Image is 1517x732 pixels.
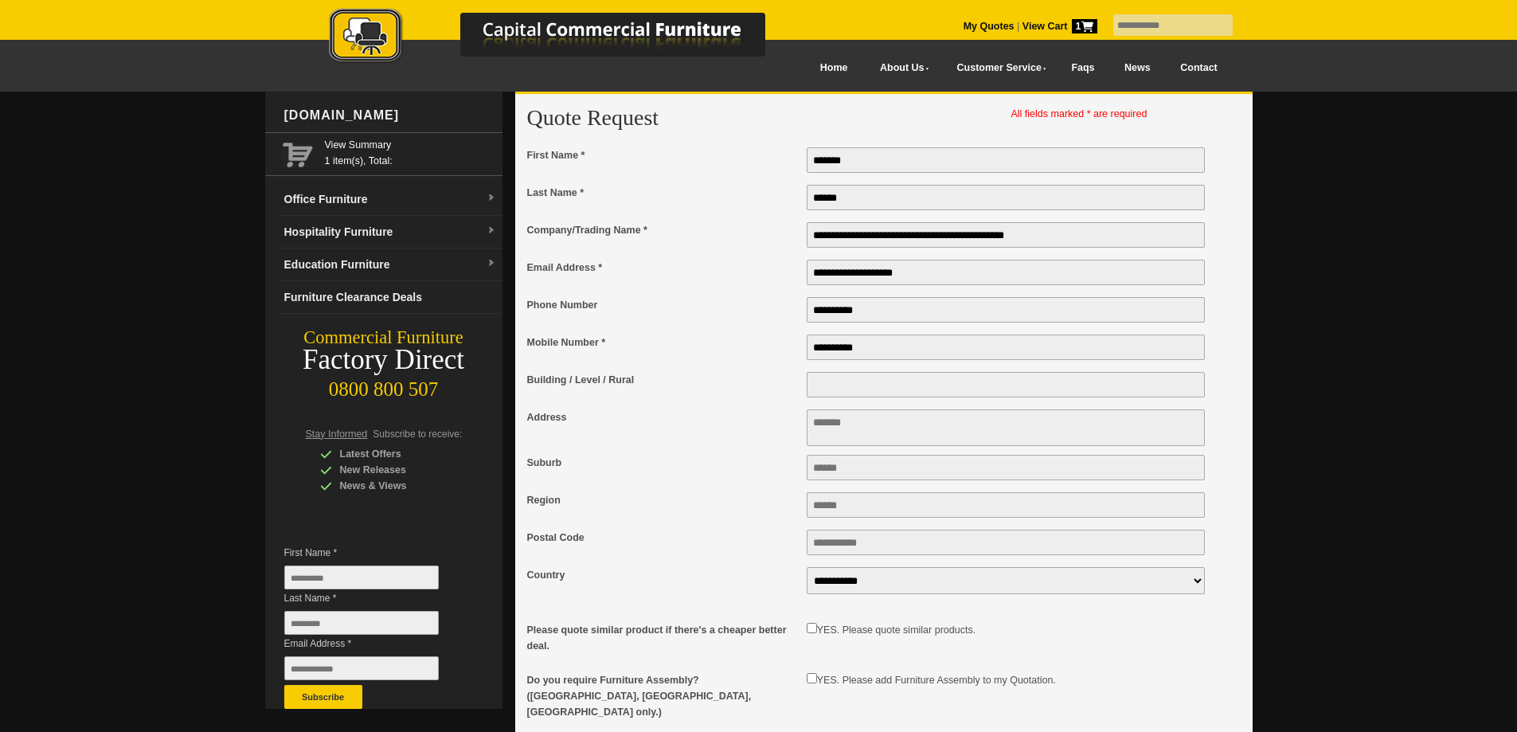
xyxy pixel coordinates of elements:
[527,372,799,388] span: Building / Level / Rural
[1019,21,1097,32] a: View Cart1
[807,530,1206,555] input: Postal Code
[325,137,496,166] span: 1 item(s), Total:
[527,185,799,201] span: Last Name *
[284,656,439,680] input: Email Address *
[265,327,502,349] div: Commercial Furniture
[807,260,1206,285] input: Email Address *
[284,545,463,561] span: First Name *
[285,8,843,71] a: Capital Commercial Furniture Logo
[527,567,799,583] span: Country
[284,685,362,709] button: Subscribe
[817,675,1056,686] label: YES. Please add Furniture Assembly to my Quotation.
[527,260,799,276] span: Email Address *
[807,185,1206,210] input: Last Name *
[487,194,496,203] img: dropdown
[1022,21,1097,32] strong: View Cart
[1072,19,1097,33] span: 1
[807,335,1206,360] input: Mobile Number *
[278,281,502,314] a: Furniture Clearance Deals
[285,8,843,66] img: Capital Commercial Furniture Logo
[320,478,471,494] div: News & Views
[265,349,502,371] div: Factory Direct
[487,259,496,268] img: dropdown
[527,335,799,350] span: Mobile Number *
[527,455,799,471] span: Suburb
[265,370,502,401] div: 0800 800 507
[1057,50,1110,86] a: Faqs
[320,446,471,462] div: Latest Offers
[306,429,368,440] span: Stay Informed
[807,372,1206,397] input: Building / Level / Rural
[817,624,975,636] label: YES. Please quote similar products.
[527,622,799,654] span: Please quote similar product if there's a cheaper better deal.
[278,249,502,281] a: Education Furnituredropdown
[527,409,799,425] span: Address
[320,462,471,478] div: New Releases
[373,429,462,440] span: Subscribe to receive:
[807,147,1206,173] input: First Name *
[939,50,1056,86] a: Customer Service
[964,21,1015,32] a: My Quotes
[862,50,939,86] a: About Us
[1165,50,1232,86] a: Contact
[807,623,817,633] input: Please quote similar product if there's a cheaper better deal.
[807,455,1206,480] input: Suburb
[325,137,496,153] a: View Summary
[527,672,799,720] span: Do you require Furniture Assembly? ([GEOGRAPHIC_DATA], [GEOGRAPHIC_DATA], [GEOGRAPHIC_DATA] only.)
[284,611,439,635] input: Last Name *
[527,106,999,130] h2: Quote Request
[278,216,502,249] a: Hospitality Furnituredropdown
[807,673,817,683] input: Do you require Furniture Assembly? (Auckland, Wellington, Christchurch only.)
[278,92,502,139] div: [DOMAIN_NAME]
[527,297,799,313] span: Phone Number
[1011,108,1148,119] span: All fields marked * are required
[284,566,439,589] input: First Name *
[284,636,463,652] span: Email Address *
[807,409,1206,446] textarea: Address
[1109,50,1165,86] a: News
[807,297,1206,323] input: Phone Number
[807,567,1206,594] select: Country
[284,590,463,606] span: Last Name *
[527,222,799,238] span: Company/Trading Name *
[807,492,1206,518] input: Region
[527,147,799,163] span: First Name *
[527,492,799,508] span: Region
[278,183,502,216] a: Office Furnituredropdown
[527,530,799,546] span: Postal Code
[487,226,496,236] img: dropdown
[807,222,1206,248] input: Company/Trading Name *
